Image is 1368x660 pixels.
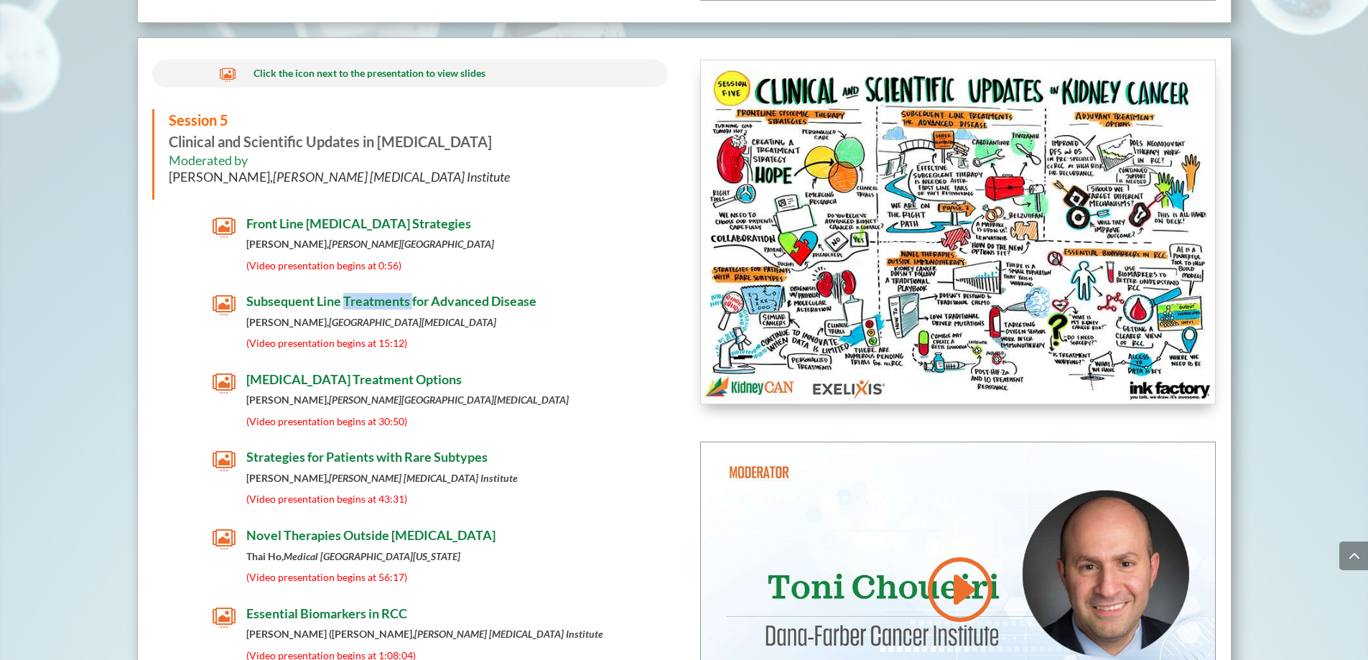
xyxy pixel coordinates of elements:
[273,169,510,185] em: [PERSON_NAME] [MEDICAL_DATA] Institute
[169,152,654,193] h6: Moderated by
[253,67,485,79] span: Click the icon next to the presentation to view slides
[414,628,603,640] em: [PERSON_NAME] [MEDICAL_DATA] Institute
[169,111,492,150] strong: Clinical and Scientific Updates in [MEDICAL_DATA]
[169,111,228,129] span: Session 5
[246,371,462,387] span: [MEDICAL_DATA] Treatment Options
[246,238,494,250] strong: [PERSON_NAME],
[246,449,488,465] span: Strategies for Patients with Rare Subtypes
[213,216,236,239] span: 
[246,605,407,621] span: Essential Biomarkers in RCC
[284,550,460,562] em: Medical [GEOGRAPHIC_DATA][US_STATE]
[246,259,401,271] span: (Video presentation begins at 0:56)
[329,394,569,406] em: [PERSON_NAME][GEOGRAPHIC_DATA][MEDICAL_DATA]
[246,527,495,543] span: Novel Therapies Outside [MEDICAL_DATA]
[169,169,510,185] span: [PERSON_NAME],
[213,606,236,629] span: 
[213,372,236,395] span: 
[246,550,460,562] strong: Thai Ho,
[246,415,407,427] span: (Video presentation begins at 30:50)
[246,493,407,505] span: (Video presentation begins at 43:31)
[213,294,236,317] span: 
[246,394,569,406] strong: [PERSON_NAME],
[246,571,407,583] span: (Video presentation begins at 56:17)
[246,215,471,231] span: Front Line [MEDICAL_DATA] Strategies
[701,60,1216,404] img: KidneyCAN_Ink Factory_Board Session 5
[329,316,496,328] em: [GEOGRAPHIC_DATA][MEDICAL_DATA]
[213,450,236,473] span: 
[246,628,603,640] strong: [PERSON_NAME] ([PERSON_NAME],
[246,293,536,309] span: Subsequent Line Treatments for Advanced Disease
[246,316,496,328] strong: [PERSON_NAME],
[246,337,407,349] span: (Video presentation begins at 15:12)
[246,472,518,484] strong: [PERSON_NAME],
[329,238,494,250] em: [PERSON_NAME][GEOGRAPHIC_DATA]
[213,528,236,551] span: 
[220,67,236,83] span: 
[329,472,518,484] em: [PERSON_NAME] [MEDICAL_DATA] Institute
